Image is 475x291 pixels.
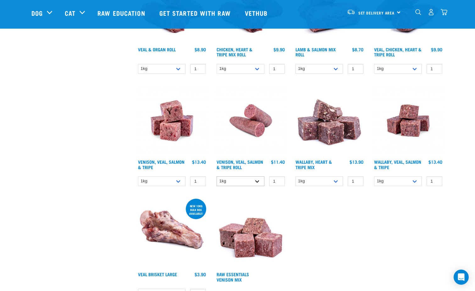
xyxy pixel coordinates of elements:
[348,176,363,186] input: 1
[192,159,206,164] div: $13.40
[269,176,285,186] input: 1
[153,0,239,26] a: Get started with Raw
[215,85,286,157] img: Venison Veal Salmon Tripe 1651
[215,197,286,269] img: 1113 RE Venison Mix 01
[217,161,263,168] a: Venison, Veal, Salmon & Tripe Roll
[431,47,442,52] div: $9.90
[428,9,434,15] img: user.png
[454,270,469,285] div: Open Intercom Messenger
[195,47,206,52] div: $8.90
[217,273,249,280] a: Raw Essentials Venison Mix
[427,64,442,74] input: 1
[415,9,421,15] img: home-icon-1@2x.png
[295,48,336,55] a: Lamb & Salmon Mix Roll
[374,48,422,55] a: Veal, Chicken, Heart & Tripe Roll
[65,8,75,18] a: Cat
[186,201,206,218] div: new 10kg bulk box available!
[217,48,252,55] a: Chicken, Heart & Tripe Mix Roll
[427,176,442,186] input: 1
[428,159,442,164] div: $13.40
[190,64,206,74] input: 1
[190,176,206,186] input: 1
[347,9,355,15] img: van-moving.png
[239,0,276,26] a: Vethub
[136,197,208,269] img: 1205 Veal Brisket 1pp 01
[352,47,363,52] div: $8.70
[91,0,153,26] a: Raw Education
[195,272,206,277] div: $3.90
[138,273,177,275] a: Veal Brisket Large
[271,159,285,164] div: $11.40
[138,161,185,168] a: Venison, Veal, Salmon & Tripe
[294,85,365,157] img: 1174 Wallaby Heart Tripe Mix 01
[136,85,208,157] img: Venison Veal Salmon Tripe 1621
[350,159,363,164] div: $13.90
[138,48,176,50] a: Veal & Organ Roll
[295,161,332,168] a: Wallaby, Heart & Tripe Mix
[31,8,43,18] a: Dog
[373,85,444,157] img: Wallaby Veal Salmon Tripe 1642
[374,161,421,168] a: Wallaby, Veal, Salmon & Tripe
[273,47,285,52] div: $9.90
[348,64,363,74] input: 1
[358,12,395,14] span: Set Delivery Area
[269,64,285,74] input: 1
[441,9,447,15] img: home-icon@2x.png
